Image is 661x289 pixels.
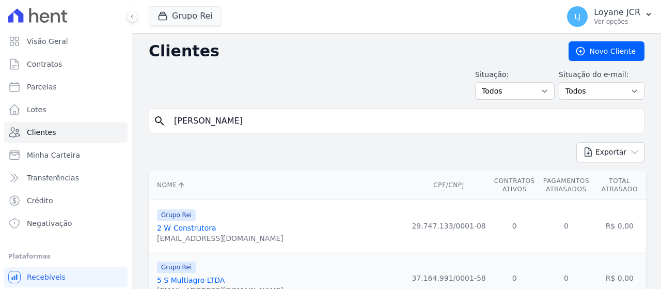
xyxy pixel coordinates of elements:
a: 5 S Multiagro LTDA [157,276,225,284]
a: Parcelas [4,77,128,97]
a: Negativação [4,213,128,234]
span: Crédito [27,195,53,206]
td: R$ 0,00 [593,200,646,252]
label: Situação: [475,69,555,80]
a: Visão Geral [4,31,128,52]
th: Nome [149,171,407,200]
label: Situação do e-mail: [559,69,644,80]
span: Grupo Rei [157,209,196,221]
a: Minha Carteira [4,145,128,165]
span: Visão Geral [27,36,68,47]
span: Parcelas [27,82,57,92]
a: Lotes [4,99,128,120]
span: Contratos [27,59,62,69]
h2: Clientes [149,42,552,60]
div: Plataformas [8,250,123,263]
span: Negativação [27,218,72,229]
div: [EMAIL_ADDRESS][DOMAIN_NAME] [157,233,284,244]
td: 0 [539,200,593,252]
i: search [153,115,166,127]
button: Exportar [576,142,644,162]
span: Recebíveis [27,272,66,282]
span: LJ [574,13,580,20]
a: Crédito [4,190,128,211]
button: LJ Loyane JCR Ver opções [559,2,661,31]
span: Lotes [27,104,46,115]
span: Minha Carteira [27,150,80,160]
a: Recebíveis [4,267,128,287]
td: 29.747.133/0001-08 [407,200,490,252]
a: Novo Cliente [569,41,644,61]
a: Contratos [4,54,128,74]
span: Transferências [27,173,79,183]
th: Pagamentos Atrasados [539,171,593,200]
td: 0 [490,200,539,252]
a: Clientes [4,122,128,143]
p: Loyane JCR [594,7,640,18]
th: Contratos Ativos [490,171,539,200]
button: Grupo Rei [149,6,222,26]
a: 2 W Construtora [157,224,216,232]
p: Ver opções [594,18,640,26]
input: Buscar por nome, CPF ou e-mail [168,111,640,131]
span: Clientes [27,127,56,138]
th: CPF/CNPJ [407,171,490,200]
th: Total Atrasado [593,171,646,200]
a: Transferências [4,168,128,188]
span: Grupo Rei [157,262,196,273]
